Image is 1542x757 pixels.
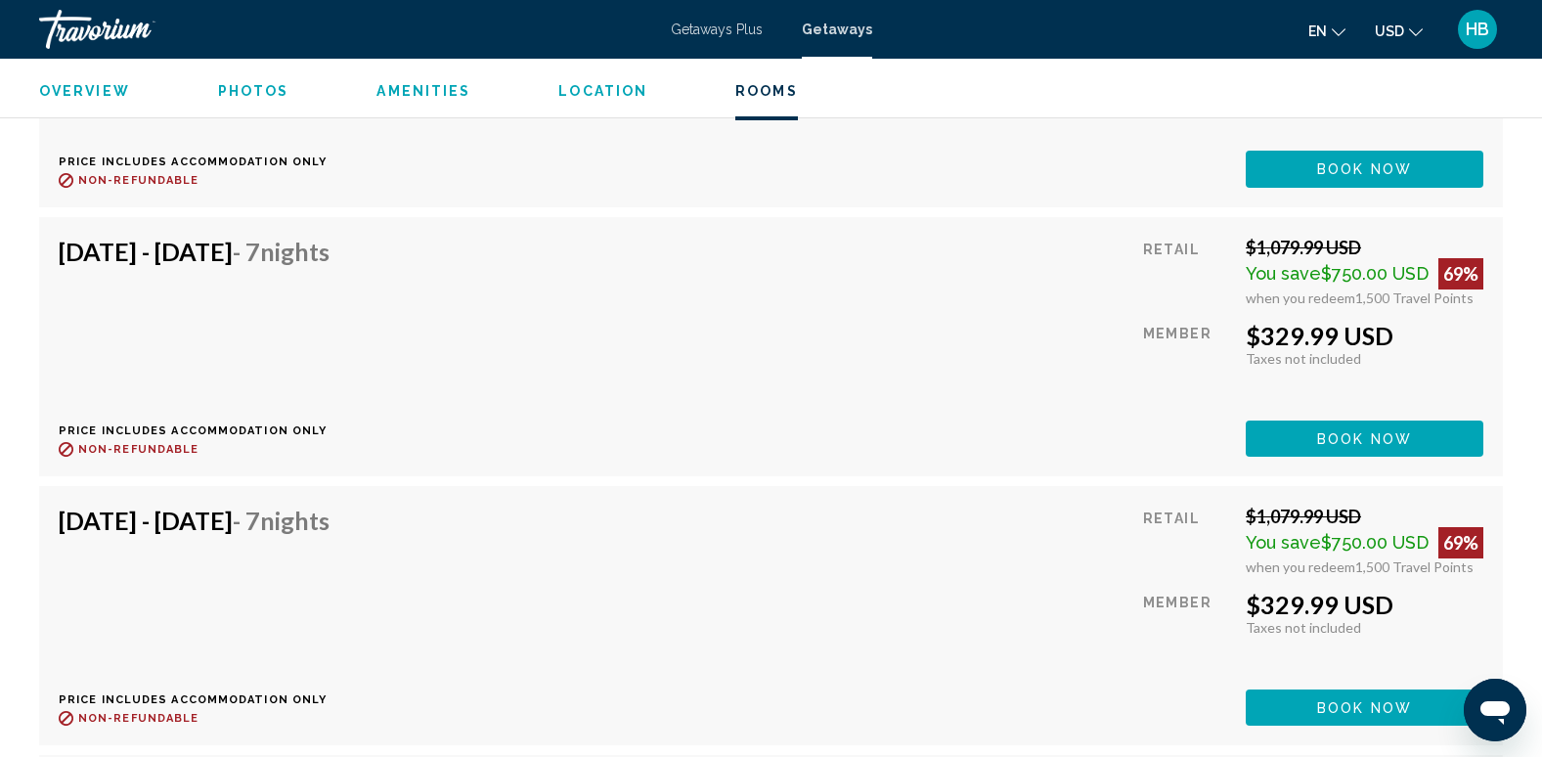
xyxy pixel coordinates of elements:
button: Location [558,82,647,100]
span: Non-refundable [78,712,198,725]
div: $1,079.99 USD [1246,506,1483,527]
span: You save [1246,263,1321,284]
span: 1,500 Travel Points [1355,289,1474,306]
div: $329.99 USD [1246,590,1483,619]
div: 69% [1438,527,1483,558]
span: Amenities [376,83,470,99]
button: Change currency [1375,17,1423,45]
div: $1,079.99 USD [1246,237,1483,258]
h4: [DATE] - [DATE] [59,506,330,535]
span: $750.00 USD [1321,263,1429,284]
p: Price includes accommodation only [59,156,344,168]
span: Rooms [735,83,798,99]
span: 1,500 Travel Points [1355,558,1474,575]
div: Retail [1143,506,1231,575]
span: when you redeem [1246,558,1355,575]
p: Price includes accommodation only [59,424,344,437]
span: Overview [39,83,130,99]
span: Nights [260,506,330,535]
button: Book now [1246,151,1483,187]
h4: [DATE] - [DATE] [59,237,330,266]
div: $329.99 USD [1246,321,1483,350]
button: Book now [1246,690,1483,726]
span: en [1308,23,1327,39]
div: 69% [1438,258,1483,289]
span: USD [1375,23,1404,39]
button: Rooms [735,82,798,100]
p: Price includes accommodation only [59,693,344,706]
a: Travorium [39,10,651,49]
span: - 7 [233,506,330,535]
span: Non-refundable [78,174,198,187]
button: User Menu [1452,9,1503,50]
div: Member [1143,321,1231,406]
span: Book now [1317,162,1412,178]
a: Getaways Plus [671,22,763,37]
span: when you redeem [1246,289,1355,306]
span: Book now [1317,700,1412,716]
button: Amenities [376,82,470,100]
span: Location [558,83,647,99]
span: $750.00 USD [1321,532,1429,553]
a: Getaways [802,22,872,37]
span: You save [1246,532,1321,553]
span: Non-refundable [78,443,198,456]
div: Member [1143,590,1231,675]
span: HB [1466,20,1489,39]
span: Photos [218,83,289,99]
button: Photos [218,82,289,100]
span: Taxes not included [1246,619,1361,636]
span: Book now [1317,431,1412,447]
span: Nights [260,237,330,266]
button: Change language [1308,17,1345,45]
button: Overview [39,82,130,100]
span: - 7 [233,237,330,266]
button: Book now [1246,421,1483,457]
span: Taxes not included [1246,350,1361,367]
iframe: Button to launch messaging window [1464,679,1526,741]
div: Retail [1143,237,1231,306]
